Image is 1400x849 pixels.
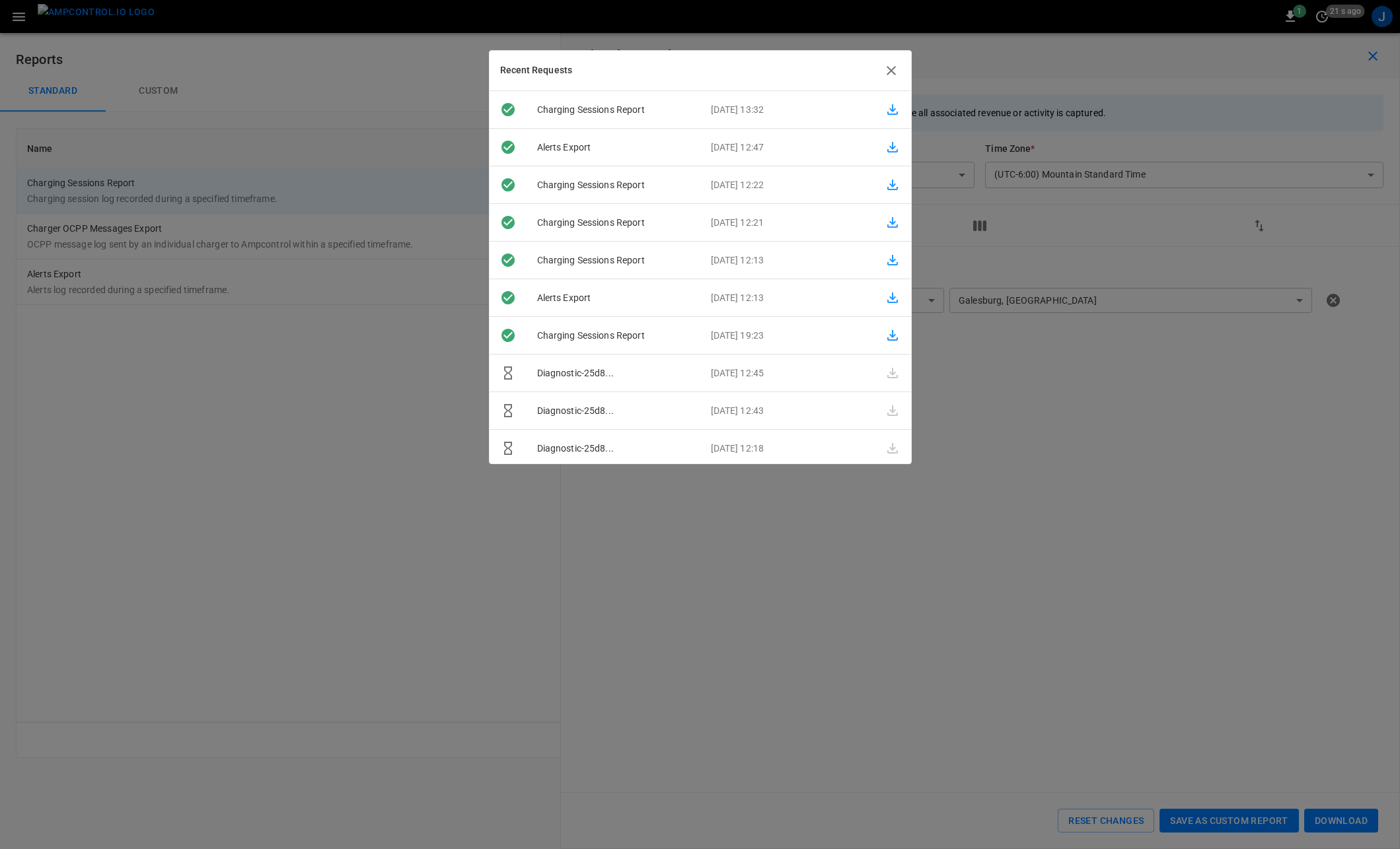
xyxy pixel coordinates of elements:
p: Diagnostic-25d8... [527,442,700,456]
p: [DATE] 19:23 [700,329,874,343]
p: Charging Sessions Report [527,178,700,192]
p: Charging Sessions Report [527,254,700,267]
p: Diagnostic-25d8... [527,366,700,380]
p: [DATE] 12:43 [700,404,874,418]
div: Downloaded [490,327,527,343]
p: Alerts Export [527,141,700,154]
div: Downloaded [490,215,527,230]
p: [DATE] 12:18 [700,442,874,456]
p: [DATE] 13:32 [700,103,874,117]
p: [DATE] 12:47 [700,141,874,154]
div: Downloaded [490,252,527,268]
p: Charging Sessions Report [527,103,700,117]
div: Ready to download [490,177,527,193]
h6: Recent Requests [500,63,573,78]
p: [DATE] 12:22 [700,178,874,192]
div: Downloaded [490,139,527,155]
p: [DATE] 12:13 [700,291,874,305]
div: Downloaded [490,102,527,118]
p: Alerts Export [527,291,700,305]
p: [DATE] 12:45 [700,366,874,380]
div: Requested [490,365,527,381]
p: Charging Sessions Report [527,216,700,230]
div: Requested [490,403,527,419]
div: Downloaded [490,290,527,306]
p: [DATE] 12:13 [700,254,874,267]
p: [DATE] 12:21 [700,216,874,230]
p: Charging Sessions Report [527,329,700,343]
p: Diagnostic-25d8... [527,404,700,418]
div: Requested [490,440,527,456]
